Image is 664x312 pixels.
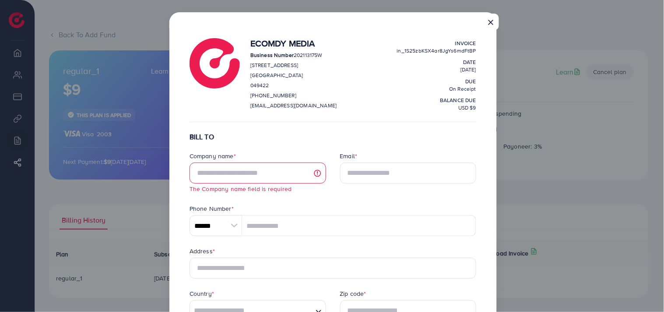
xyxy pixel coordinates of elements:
span: [DATE] [460,66,476,73]
label: Country [190,289,214,298]
img: logo [190,38,240,89]
iframe: Chat [627,273,657,305]
p: [EMAIL_ADDRESS][DOMAIN_NAME] [250,100,337,111]
label: Zip code [340,289,366,298]
p: Invoice [397,38,476,49]
button: Close [483,14,499,30]
label: Company name [190,152,236,160]
label: Email [340,152,358,160]
label: Address [190,247,215,255]
h6: BILL TO [190,133,476,141]
p: [GEOGRAPHIC_DATA] [250,70,337,81]
span: USD $9 [458,104,476,111]
h4: Ecomdy Media [250,38,337,49]
span: in_1S25zbKSX4ar8JgYs6mdFtBP [397,47,476,54]
p: [STREET_ADDRESS] [250,60,337,71]
p: Date [397,57,476,67]
p: balance due [397,95,476,106]
label: Phone Number [190,204,234,213]
p: Due [397,76,476,87]
p: [PHONE_NUMBER] [250,90,337,101]
strong: Business Number [250,51,294,59]
p: 049422 [250,80,337,91]
p: 202113175W [250,50,337,60]
span: On Receipt [450,85,477,92]
small: The Company name field is required [190,184,292,193]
